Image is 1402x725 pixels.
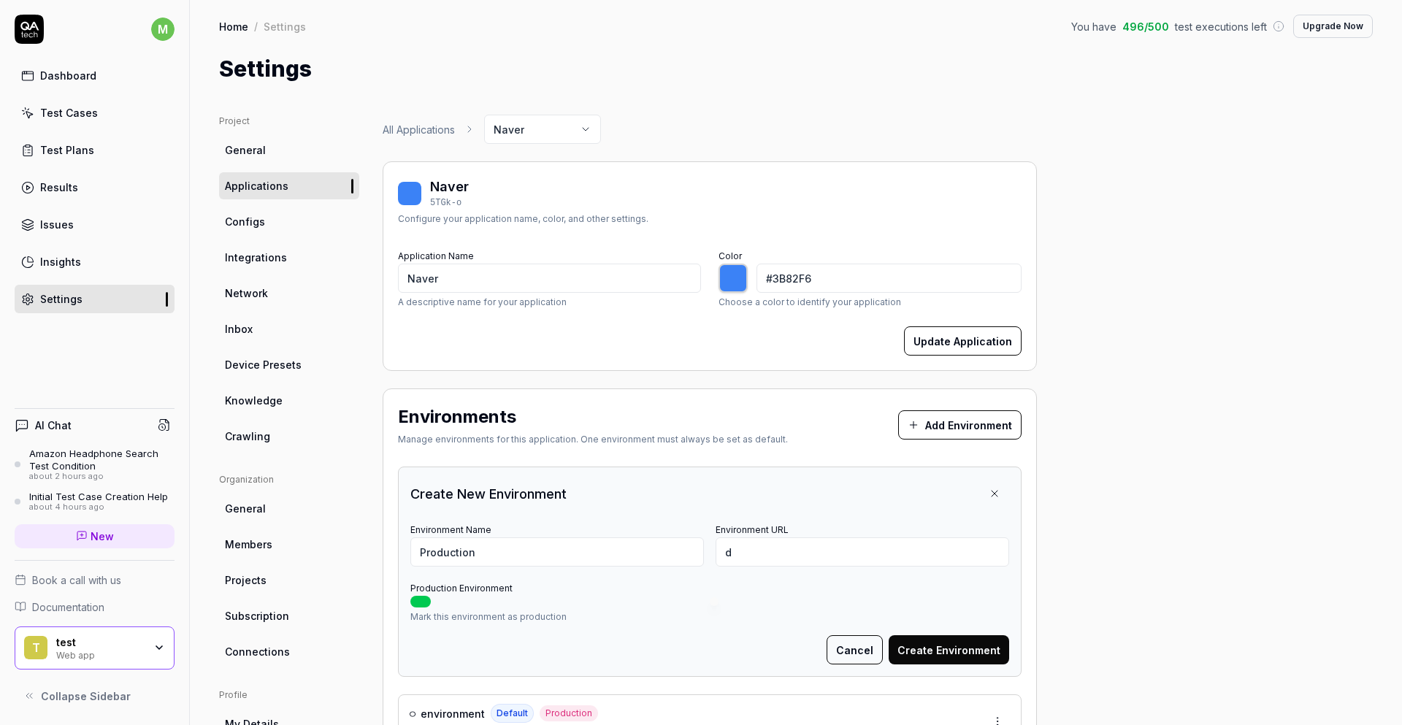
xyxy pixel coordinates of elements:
a: Home [219,19,248,34]
a: Settings [15,285,175,313]
span: Integrations [225,250,287,265]
button: Create Environment [889,635,1009,664]
div: Insights [40,254,81,269]
span: New [91,529,114,544]
a: Applications [219,172,359,199]
a: Issues [15,210,175,239]
a: Members [219,531,359,558]
a: Dashboard [15,61,175,90]
div: about 4 hours ago [29,502,168,513]
a: Test Plans [15,136,175,164]
a: Book a call with us [15,572,175,588]
a: Configs [219,208,359,235]
label: Environment Name [410,524,491,535]
div: Test Plans [40,142,94,158]
span: Configs [225,214,265,229]
span: Production [540,705,598,721]
a: New [15,524,175,548]
div: Profile [219,688,359,702]
input: https://example.com [716,537,1009,567]
span: Knowledge [225,393,283,408]
div: test [56,636,144,649]
div: Initial Test Case Creation Help [29,491,168,502]
p: A descriptive name for your application [398,296,701,309]
div: Dashboard [40,68,96,83]
a: Insights [15,248,175,276]
a: Crawling [219,423,359,450]
a: All Applications [383,122,455,137]
span: Network [225,285,268,301]
input: My Application [398,264,701,293]
span: t [24,636,47,659]
span: General [225,501,266,516]
span: Documentation [32,599,104,615]
span: Book a call with us [32,572,121,588]
span: General [225,142,266,158]
span: Collapse Sidebar [41,688,131,704]
span: 496 / 500 [1122,19,1169,34]
a: Results [15,173,175,202]
span: Naver [494,122,524,137]
button: ttestWeb app [15,626,175,670]
a: Inbox [219,315,359,342]
button: Add Environment [898,410,1022,440]
button: Collapse Sidebar [15,681,175,710]
h3: Create New Environment [410,484,567,504]
h1: Settings [219,53,312,85]
div: about 2 hours ago [29,472,175,482]
a: Amazon Headphone Search Test Conditionabout 2 hours ago [15,448,175,481]
span: m [151,18,175,41]
div: Amazon Headphone Search Test Condition [29,448,175,472]
span: Device Presets [225,357,302,372]
span: Crawling [225,429,270,444]
div: Organization [219,473,359,486]
input: #3B82F6 [756,264,1022,293]
div: 5TGk-o [430,196,469,210]
span: Projects [225,572,267,588]
a: Documentation [15,599,175,615]
a: Network [219,280,359,307]
h4: AI Chat [35,418,72,433]
button: Upgrade Now [1293,15,1373,38]
div: Naver [430,177,469,196]
a: Integrations [219,244,359,271]
div: Settings [40,291,83,307]
div: Results [40,180,78,195]
a: Connections [219,638,359,665]
div: Issues [40,217,74,232]
div: / [254,19,258,34]
a: General [219,495,359,522]
span: Connections [225,644,290,659]
span: Members [225,537,272,552]
a: Device Presets [219,351,359,378]
span: Subscription [225,608,289,624]
label: Environment URL [716,524,789,535]
button: m [151,15,175,44]
a: Projects [219,567,359,594]
button: Naver [484,115,601,144]
a: Initial Test Case Creation Helpabout 4 hours ago [15,491,175,513]
label: Application Name [398,250,474,261]
a: Subscription [219,602,359,629]
span: You have [1071,19,1116,34]
input: Production, Staging, etc. [410,537,704,567]
p: Choose a color to identify your application [719,296,1022,309]
label: Production Environment [410,583,513,594]
span: Applications [225,178,288,193]
a: General [219,137,359,164]
a: Knowledge [219,387,359,414]
div: Settings [264,19,306,34]
div: Project [219,115,359,128]
div: Test Cases [40,105,98,120]
a: Test Cases [15,99,175,127]
span: Inbox [225,321,253,337]
h2: Environments [398,404,516,430]
div: Web app [56,648,144,660]
button: Cancel [827,635,883,664]
p: Mark this environment as production [410,610,1009,624]
button: Update Application [904,326,1022,356]
span: ㅇ environment [407,706,485,721]
span: Default [491,704,534,723]
div: Manage environments for this application. One environment must always be set as default. [398,433,788,446]
span: test executions left [1175,19,1267,34]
